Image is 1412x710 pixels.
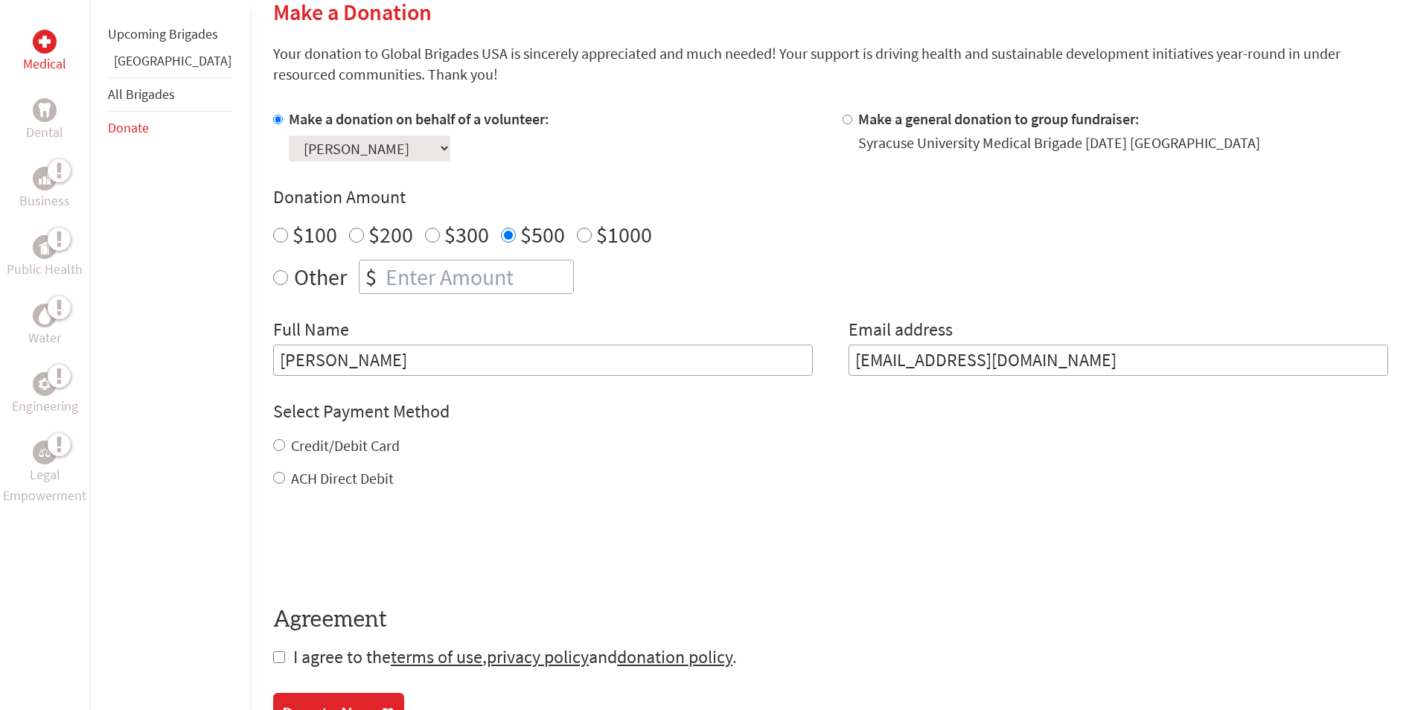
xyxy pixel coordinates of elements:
[7,235,83,280] a: Public HealthPublic Health
[108,119,149,136] a: Donate
[858,109,1140,128] label: Make a general donation to group fundraiser:
[33,304,57,327] div: Water
[858,132,1260,153] div: Syracuse University Medical Brigade [DATE] [GEOGRAPHIC_DATA]
[383,260,573,293] input: Enter Amount
[487,645,589,668] a: privacy policy
[7,259,83,280] p: Public Health
[520,220,565,249] label: $500
[39,448,51,457] img: Legal Empowerment
[849,345,1388,376] input: Your Email
[26,98,63,143] a: DentalDental
[273,185,1388,209] h4: Donation Amount
[19,167,70,211] a: BusinessBusiness
[23,30,66,74] a: MedicalMedical
[3,441,86,506] a: Legal EmpowermentLegal Empowerment
[108,51,231,77] li: Panama
[368,220,413,249] label: $200
[33,167,57,191] div: Business
[28,327,61,348] p: Water
[391,645,482,668] a: terms of use
[273,400,1388,423] h4: Select Payment Method
[108,112,231,144] li: Donate
[291,469,394,487] label: ACH Direct Debit
[3,464,86,506] p: Legal Empowerment
[273,345,813,376] input: Enter Full Name
[19,191,70,211] p: Business
[849,318,953,345] label: Email address
[293,645,737,668] span: I agree to the , and .
[273,519,499,577] iframe: reCAPTCHA
[108,18,231,51] li: Upcoming Brigades
[291,436,400,455] label: Credit/Debit Card
[12,372,78,417] a: EngineeringEngineering
[289,109,549,128] label: Make a donation on behalf of a volunteer:
[108,77,231,112] li: All Brigades
[273,318,349,345] label: Full Name
[33,372,57,396] div: Engineering
[294,260,347,294] label: Other
[39,240,51,255] img: Public Health
[12,396,78,417] p: Engineering
[23,54,66,74] p: Medical
[273,607,1388,633] h4: Agreement
[108,86,175,103] a: All Brigades
[39,36,51,48] img: Medical
[39,103,51,117] img: Dental
[28,304,61,348] a: WaterWater
[33,98,57,122] div: Dental
[273,43,1388,85] p: Your donation to Global Brigades USA is sincerely appreciated and much needed! Your support is dr...
[114,52,231,69] a: [GEOGRAPHIC_DATA]
[108,25,218,42] a: Upcoming Brigades
[26,122,63,143] p: Dental
[33,441,57,464] div: Legal Empowerment
[360,260,383,293] div: $
[444,220,489,249] label: $300
[596,220,652,249] label: $1000
[33,30,57,54] div: Medical
[39,378,51,390] img: Engineering
[293,220,337,249] label: $100
[33,235,57,259] div: Public Health
[39,307,51,324] img: Water
[617,645,732,668] a: donation policy
[39,173,51,185] img: Business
